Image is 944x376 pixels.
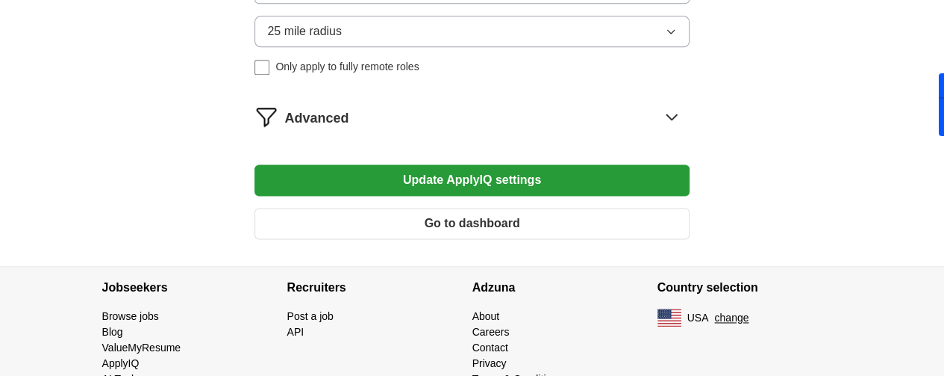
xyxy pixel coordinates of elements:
[287,310,334,322] a: Post a job
[254,208,689,239] button: Go to dashboard
[254,164,689,196] button: Update ApplyIQ settings
[657,267,843,309] h4: Country selection
[275,59,419,75] span: Only apply to fully remote roles
[254,16,689,47] button: 25 mile radius
[102,357,140,369] a: ApplyIQ
[472,357,507,369] a: Privacy
[102,326,123,338] a: Blog
[102,342,181,354] a: ValueMyResume
[472,342,508,354] a: Contact
[472,326,510,338] a: Careers
[254,105,278,129] img: filter
[287,326,304,338] a: API
[284,108,348,129] span: Advanced
[687,310,709,326] span: USA
[267,22,342,40] span: 25 mile radius
[102,310,159,322] a: Browse jobs
[254,60,269,75] input: Only apply to fully remote roles
[714,310,748,326] button: change
[472,310,500,322] a: About
[657,309,681,327] img: US flag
